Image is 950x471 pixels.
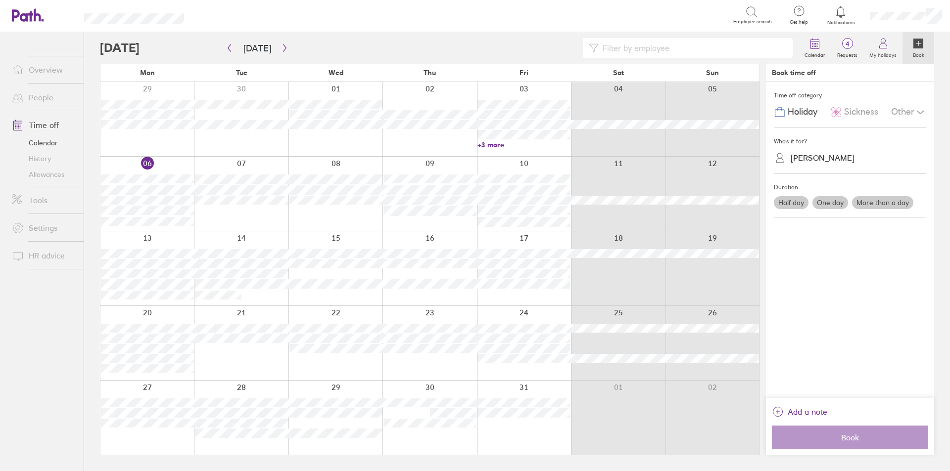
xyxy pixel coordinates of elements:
span: Sun [706,69,719,77]
button: Book [772,426,928,449]
a: My holidays [863,32,902,64]
label: Calendar [799,49,831,58]
span: Book [779,433,921,442]
label: Requests [831,49,863,58]
span: Fri [520,69,528,77]
label: Book [907,49,930,58]
a: History [4,151,84,167]
div: Book time off [772,69,816,77]
div: Other [891,103,926,122]
label: More than a day [852,196,913,209]
a: Allowances [4,167,84,182]
span: Sat [613,69,624,77]
a: +3 more [477,140,570,149]
span: Wed [329,69,343,77]
a: Notifications [825,5,857,26]
button: [DATE] [236,40,279,56]
span: Sickness [844,107,878,117]
span: Mon [140,69,155,77]
span: Add a note [788,404,827,420]
div: Duration [774,180,926,195]
a: Calendar [799,32,831,64]
a: People [4,87,84,107]
label: Half day [774,196,808,209]
a: HR advice [4,246,84,265]
button: Add a note [772,404,827,420]
div: [PERSON_NAME] [791,153,855,163]
span: Employee search [733,19,772,25]
div: Who's it for? [774,134,926,149]
span: 4 [831,40,863,48]
span: Tue [236,69,247,77]
a: Tools [4,190,84,210]
a: Overview [4,60,84,80]
label: One day [812,196,848,209]
a: Calendar [4,135,84,151]
div: Search [211,10,236,19]
a: Book [902,32,934,64]
span: Notifications [825,20,857,26]
span: Get help [783,19,815,25]
a: Settings [4,218,84,238]
span: Holiday [788,107,817,117]
input: Filter by employee [599,39,787,57]
label: My holidays [863,49,902,58]
span: Thu [424,69,436,77]
div: Time off category [774,88,926,103]
a: Time off [4,115,84,135]
a: 4Requests [831,32,863,64]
